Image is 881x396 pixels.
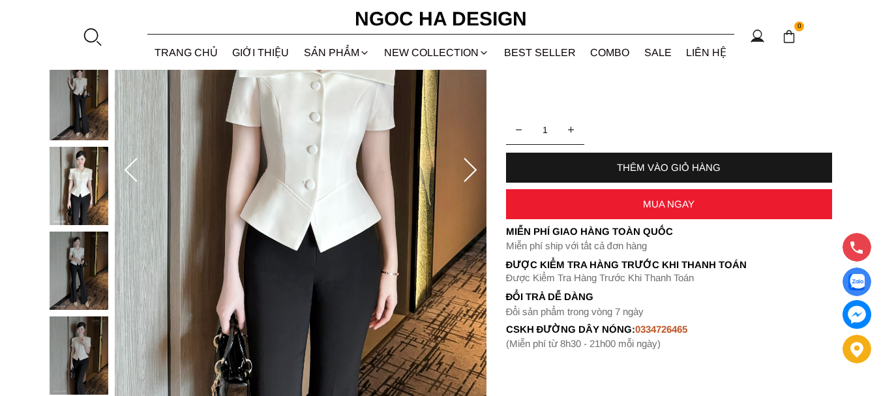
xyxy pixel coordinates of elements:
img: Fiona Top_ Áo Vest Cách Điệu Cổ Ngang Vạt Chéo Tay Cộc Màu Trắng A936_mini_4 [50,232,108,310]
a: NEW COLLECTION [377,35,497,70]
p: Được Kiểm Tra Hàng Trước Khi Thanh Toán [506,272,832,284]
h6: Đổi trả dễ dàng [506,291,832,302]
span: 0 [794,22,805,32]
font: Miễn phí ship với tất cả đơn hàng [506,240,647,251]
p: Được Kiểm Tra Hàng Trước Khi Thanh Toán [506,259,832,271]
img: Fiona Top_ Áo Vest Cách Điệu Cổ Ngang Vạt Chéo Tay Cộc Màu Trắng A936_mini_2 [50,62,108,140]
font: Miễn phí giao hàng toàn quốc [506,226,673,237]
a: GIỚI THIỆU [225,35,297,70]
a: SALE [637,35,679,70]
a: TRANG CHỦ [147,35,226,70]
font: (Miễn phí từ 8h30 - 21h00 mỗi ngày) [506,338,661,349]
div: SẢN PHẨM [297,35,378,70]
img: Fiona Top_ Áo Vest Cách Điệu Cổ Ngang Vạt Chéo Tay Cộc Màu Trắng A936_mini_3 [50,147,108,225]
a: LIÊN HỆ [679,35,734,70]
font: cskh đường dây nóng: [506,324,636,335]
img: Fiona Top_ Áo Vest Cách Điệu Cổ Ngang Vạt Chéo Tay Cộc Màu Trắng A936_mini_5 [50,316,108,395]
img: img-CART-ICON-ksit0nf1 [782,29,796,44]
a: Ngoc Ha Design [343,3,539,35]
a: messenger [843,300,871,329]
div: THÊM VÀO GIỎ HÀNG [506,162,832,173]
a: Combo [583,35,637,70]
img: Display image [848,274,865,290]
font: Đổi sản phẩm trong vòng 7 ngày [506,306,644,317]
font: 0334726465 [635,324,687,335]
input: Quantity input [506,117,584,143]
a: Display image [843,267,871,296]
a: BEST SELLER [497,35,584,70]
div: MUA NGAY [506,198,832,209]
